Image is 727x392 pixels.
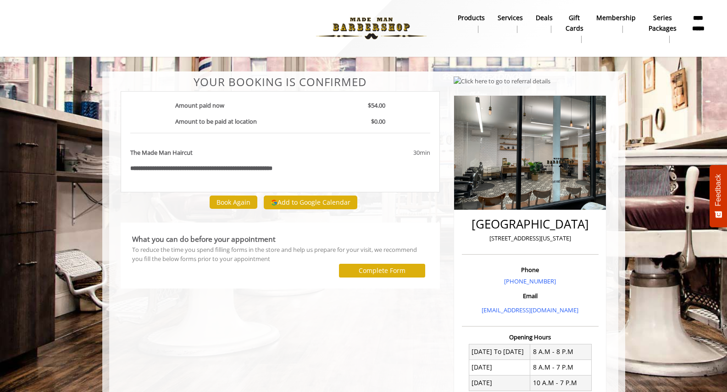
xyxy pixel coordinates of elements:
[482,306,578,314] a: [EMAIL_ADDRESS][DOMAIN_NAME]
[469,344,530,359] td: [DATE] To [DATE]
[451,11,491,35] a: Productsproducts
[359,267,405,274] label: Complete Form
[530,375,592,391] td: 10 A.M - 7 P.M
[308,3,434,54] img: Made Man Barbershop logo
[566,13,583,33] b: gift cards
[132,245,429,264] div: To reduce the time you spend filling forms in the store and help us prepare for your visit, we re...
[371,117,385,125] b: $0.00
[642,11,683,45] a: Series packagesSeries packages
[498,13,523,23] b: Services
[264,196,357,209] button: Add to Google Calendar
[339,264,425,277] button: Complete Form
[530,359,592,375] td: 8 A.M - 7 P.M
[559,11,590,45] a: Gift cardsgift cards
[132,234,276,244] b: What you can do before your appointment
[462,334,599,340] h3: Opening Hours
[464,234,596,243] p: [STREET_ADDRESS][US_STATE]
[210,196,257,209] button: Book Again
[714,174,722,206] span: Feedback
[175,101,224,109] b: Amount paid now
[530,344,592,359] td: 8 A.M - 8 P.M
[368,101,385,109] b: $54.00
[130,148,193,158] b: The Made Man Haircut
[469,375,530,391] td: [DATE]
[339,148,430,158] div: 30min
[649,13,677,33] b: Series packages
[491,11,529,35] a: ServicesServices
[710,165,727,227] button: Feedback - Show survey
[596,13,636,23] b: Membership
[464,267,596,273] h3: Phone
[464,218,596,231] h2: [GEOGRAPHIC_DATA]
[454,76,550,86] img: Click here to go to referral details
[529,11,559,35] a: DealsDeals
[458,13,485,23] b: products
[121,76,440,88] center: Your Booking is confirmed
[464,293,596,299] h3: Email
[175,117,257,125] b: Amount to be paid at location
[504,277,556,285] a: [PHONE_NUMBER]
[536,13,553,23] b: Deals
[590,11,642,35] a: MembershipMembership
[469,359,530,375] td: [DATE]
